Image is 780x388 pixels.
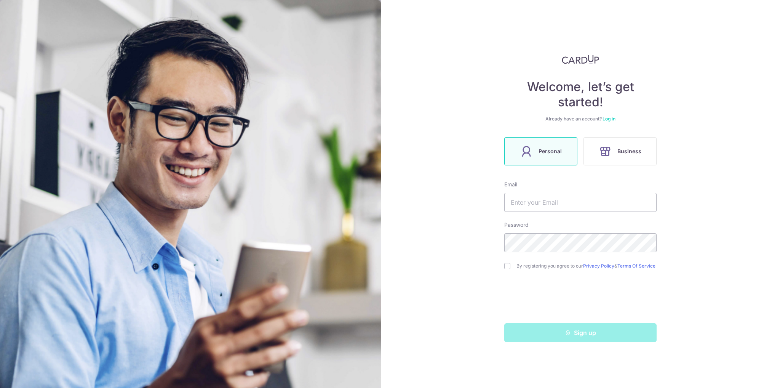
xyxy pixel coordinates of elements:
[580,137,660,165] a: Business
[603,116,615,122] a: Log in
[504,181,517,188] label: Email
[583,263,614,269] a: Privacy Policy
[504,193,657,212] input: Enter your Email
[617,147,641,156] span: Business
[504,79,657,110] h4: Welcome, let’s get started!
[539,147,562,156] span: Personal
[617,263,655,269] a: Terms Of Service
[504,221,529,229] label: Password
[523,284,638,314] iframe: reCAPTCHA
[562,55,599,64] img: CardUp Logo
[516,263,657,269] label: By registering you agree to our &
[504,116,657,122] div: Already have an account?
[501,137,580,165] a: Personal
